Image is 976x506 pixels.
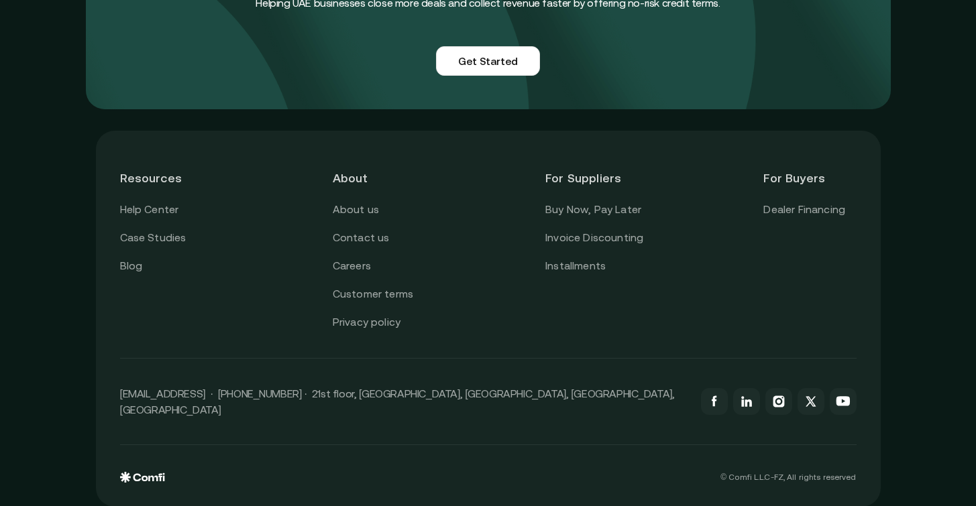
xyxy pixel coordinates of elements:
[333,201,379,218] a: About us
[333,257,371,275] a: Careers
[545,229,643,247] a: Invoice Discounting
[763,201,845,218] a: Dealer Financing
[120,201,179,218] a: Help Center
[120,155,213,201] header: Resources
[120,385,688,418] p: [EMAIL_ADDRESS] · [PHONE_NUMBER] · 21st floor, [GEOGRAPHIC_DATA], [GEOGRAPHIC_DATA], [GEOGRAPHIC_...
[333,229,390,247] a: Contact us
[545,155,643,201] header: For Suppliers
[545,257,606,275] a: Installments
[436,46,540,76] a: Get Started
[120,229,186,247] a: Case Studies
[545,201,641,218] a: Buy Now, Pay Later
[333,155,425,201] header: About
[333,314,400,331] a: Privacy policy
[120,257,143,275] a: Blog
[333,286,413,303] a: Customer terms
[720,472,856,482] p: © Comfi L.L.C-FZ, All rights reserved
[763,155,856,201] header: For Buyers
[120,472,165,483] img: comfi logo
